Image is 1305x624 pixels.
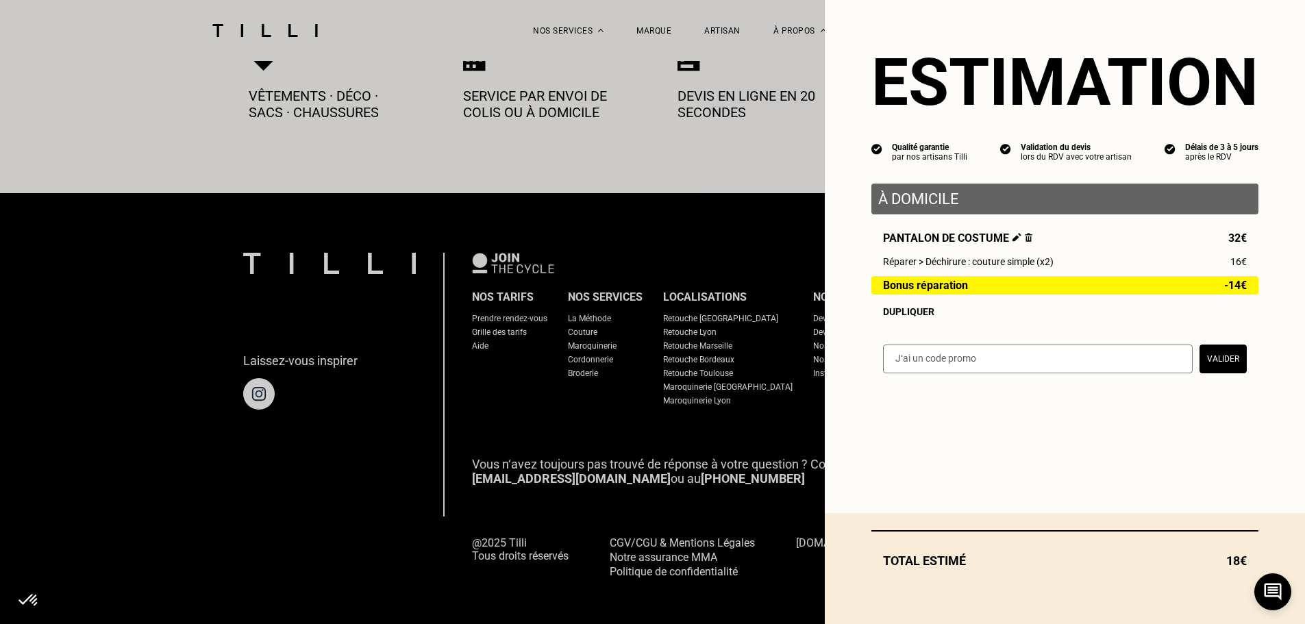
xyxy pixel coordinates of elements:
[892,152,967,162] div: par nos artisans Tilli
[883,345,1193,373] input: J‘ai un code promo
[1224,279,1247,291] span: -14€
[892,142,967,152] div: Qualité garantie
[1185,152,1258,162] div: après le RDV
[883,256,1054,267] span: Réparer > Déchirure : couture simple (x2)
[1185,142,1258,152] div: Délais de 3 à 5 jours
[883,279,968,291] span: Bonus réparation
[1025,233,1032,242] img: Supprimer
[1228,232,1247,245] span: 32€
[1165,142,1176,155] img: icon list info
[871,553,1258,568] div: Total estimé
[883,306,1247,317] div: Dupliquer
[871,142,882,155] img: icon list info
[1230,256,1247,267] span: 16€
[883,232,1032,245] span: Pantalon de costume
[1021,142,1132,152] div: Validation du devis
[1226,553,1247,568] span: 18€
[1012,233,1021,242] img: Éditer
[871,44,1258,121] section: Estimation
[1200,345,1247,373] button: Valider
[1000,142,1011,155] img: icon list info
[878,190,1252,208] p: À domicile
[1021,152,1132,162] div: lors du RDV avec votre artisan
